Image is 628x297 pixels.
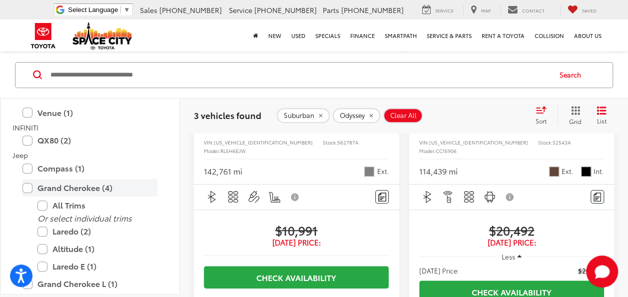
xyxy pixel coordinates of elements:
button: List View [589,105,614,125]
span: Select Language [68,6,118,13]
label: Compass (1) [22,159,157,177]
span: Model: [204,147,220,154]
span: CC15906 [436,147,457,154]
img: Aux Input [248,190,260,203]
a: Service & Parts [422,19,477,51]
a: Check Availability [204,266,389,288]
span: INFINITI [12,122,38,132]
label: Venue (1) [22,103,157,121]
span: Suburban [284,111,314,119]
label: All Trims [37,196,157,214]
span: Stock: [538,138,553,146]
span: Sort [536,116,547,124]
span: [DATE] Price: [204,237,389,247]
span: ​ [120,6,121,13]
span: Ext. [562,166,574,176]
img: Comments [378,192,386,201]
button: View Disclaimer [502,186,519,207]
img: 3rd Row Seating [227,190,239,203]
button: Toggle Chat Window [586,255,618,287]
span: 562787A [337,138,359,146]
label: Laredo (2) [37,222,157,240]
div: 114,439 mi [419,165,458,177]
span: 52543A [553,138,571,146]
label: Grand Cherokee L (1) [22,275,157,292]
button: Grid View [558,105,589,125]
span: Clear All [390,111,417,119]
input: Search by Make, Model, or Keyword [49,63,550,87]
a: New [263,19,286,51]
span: Grid [569,117,582,125]
span: Int. [594,166,604,176]
i: Or select individual trims [37,212,132,223]
img: Comments [594,192,602,201]
a: Contact [500,4,552,15]
img: 3rd Row Seating [463,190,475,203]
label: Laredo E (1) [37,257,157,275]
img: Bluetooth® [421,190,434,203]
span: VIN: [419,138,429,146]
span: Havana Metallic [549,166,559,176]
span: [PHONE_NUMBER] [341,5,404,15]
button: remove Odyssey [333,108,380,123]
span: $20,492 [578,265,604,275]
span: Less [502,252,515,261]
span: Saved [582,7,597,13]
span: [US_VEHICLE_IDENTIFICATION_NUMBER] [429,138,528,146]
a: Collision [530,19,569,51]
span: Map [481,7,491,13]
span: Ext. [377,166,389,176]
span: $20,492 [419,222,604,237]
button: Search [550,62,596,87]
img: Space City Toyota [72,22,132,49]
a: Finance [345,19,380,51]
span: Parts [323,5,339,15]
a: My Saved Vehicles [560,4,604,15]
img: Bluetooth® [206,190,218,203]
span: Model: [419,147,436,154]
span: [DATE] Price: [419,265,459,275]
a: Service [415,4,461,15]
button: View Disclaimer [287,186,304,207]
a: Home [248,19,263,51]
span: 3 vehicles found [194,109,261,121]
span: [US_VEHICLE_IDENTIFICATION_NUMBER] [214,138,313,146]
span: Service [435,7,454,13]
img: Remote Start [442,190,454,203]
span: [DATE] Price: [419,237,604,247]
button: Select sort value [531,105,558,125]
a: Used [286,19,310,51]
button: Less [497,247,527,265]
span: Odyssey [340,111,365,119]
img: Toyota [24,19,62,52]
img: Android Auto [484,190,496,203]
a: SmartPath [380,19,422,51]
span: Modern Steel Metallic [364,166,374,176]
a: Map [463,4,498,15]
label: Altitude (1) [37,240,157,257]
span: Contact [522,7,545,13]
a: Select Language​ [68,6,130,13]
span: $10,991 [204,222,389,237]
span: List [597,116,607,125]
span: [PHONE_NUMBER] [254,5,317,15]
span: VIN: [204,138,214,146]
svg: Start Chat [586,255,618,287]
span: Stock: [323,138,337,146]
span: RL5H6EJW [220,147,246,154]
a: About Us [569,19,607,51]
span: Sales [140,5,157,15]
img: Heated Seats [268,190,281,203]
label: QX80 (2) [22,131,157,149]
span: ▼ [123,6,130,13]
div: 142,761 mi [204,165,242,177]
a: Rent a Toyota [477,19,530,51]
a: Specials [310,19,345,51]
label: Grand Cherokee (4) [22,179,157,196]
button: Comments [591,190,604,203]
button: Clear All [383,108,423,123]
span: Jeep [12,150,28,160]
button: Comments [375,190,389,203]
button: remove Suburban [277,108,330,123]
